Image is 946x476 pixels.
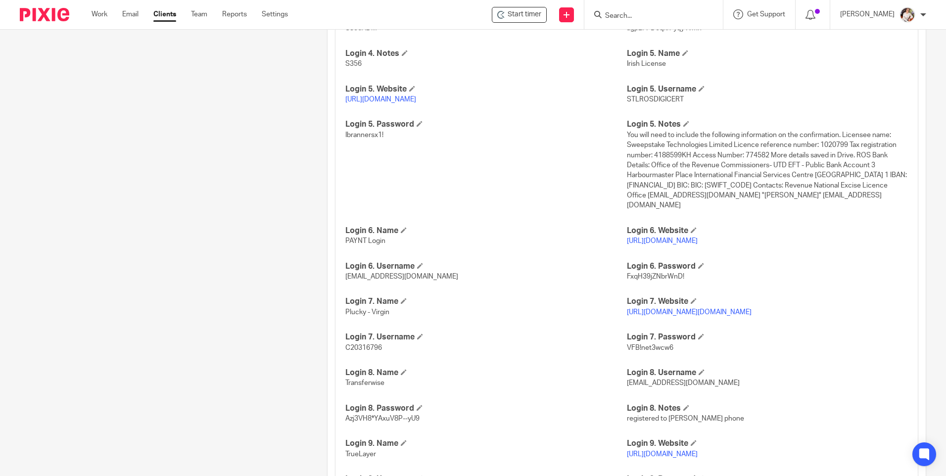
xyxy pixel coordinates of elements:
span: Get Support [747,11,785,18]
a: Clients [153,9,176,19]
a: Team [191,9,207,19]
span: Azj3VH8*YAxuV8P--yU9 [345,415,420,422]
h4: Login 8. Notes [627,403,908,414]
a: [URL][DOMAIN_NAME] [345,96,416,103]
h4: Login 7. Name [345,296,626,307]
h4: Login 8. Name [345,368,626,378]
a: [URL][DOMAIN_NAME] [627,238,698,244]
span: Transferwise [345,380,384,386]
span: [EMAIL_ADDRESS][DOMAIN_NAME] [627,380,740,386]
a: [URL][DOMAIN_NAME][DOMAIN_NAME] [627,309,752,316]
h4: Login 6. Password [627,261,908,272]
span: STLROSDIGICERT [627,96,684,103]
div: Sweepstake Technologies Limited [492,7,547,23]
span: PAYNT Login [345,238,385,244]
h4: Login 5. Password [345,119,626,130]
span: You will need to include the following information on the confirmation. Licensee name: Sweepstake... [627,132,907,209]
a: [URL][DOMAIN_NAME] [627,451,698,458]
p: [PERSON_NAME] [840,9,895,19]
input: Search [604,12,693,21]
a: Reports [222,9,247,19]
h4: Login 8. Password [345,403,626,414]
span: C20316796 [345,344,382,351]
h4: Login 6. Name [345,226,626,236]
span: [EMAIL_ADDRESS][DOMAIN_NAME] [345,273,458,280]
span: registered to [PERSON_NAME] phone [627,415,744,422]
span: FxqH39jZNbrWnD! [627,273,684,280]
span: Start timer [508,9,541,20]
h4: Login 6. Website [627,226,908,236]
h4: Login 4. Notes [345,48,626,59]
a: Email [122,9,139,19]
h4: Login 7. Username [345,332,626,342]
h4: Login 8. Username [627,368,908,378]
span: Plucky - Virgin [345,309,389,316]
h4: Login 6. Username [345,261,626,272]
a: Work [92,9,107,19]
h4: Login 5. Username [627,84,908,95]
h4: Login 9. Website [627,438,908,449]
h4: Login 5. Notes [627,119,908,130]
h4: Login 5. Name [627,48,908,59]
span: TrueLayer [345,451,376,458]
span: Irish License [627,60,666,67]
h4: Login 5. Website [345,84,626,95]
img: Pixie [20,8,69,21]
h4: Login 7. Password [627,332,908,342]
span: VFB!net3wcw6 [627,344,673,351]
span: S356 [345,60,362,67]
img: Kayleigh%20Henson.jpeg [899,7,915,23]
h4: Login 9. Name [345,438,626,449]
h4: Login 7. Website [627,296,908,307]
a: Settings [262,9,288,19]
span: Ibrannersx1! [345,132,383,139]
